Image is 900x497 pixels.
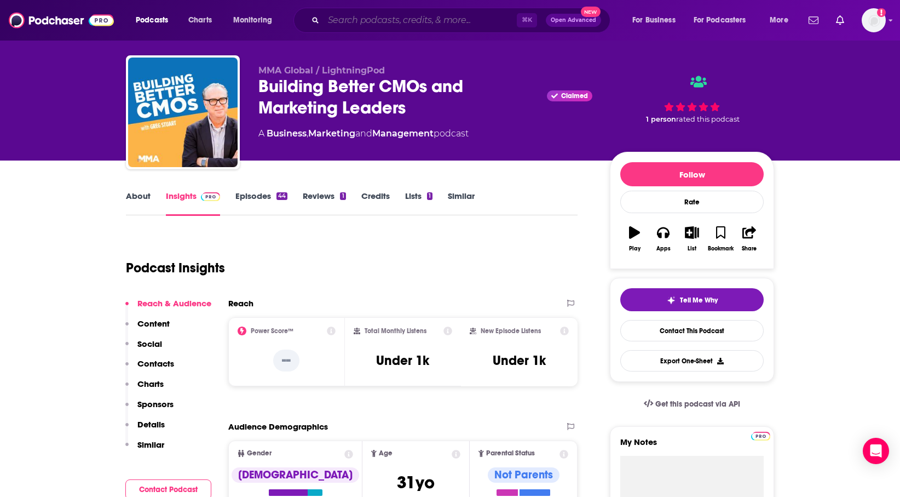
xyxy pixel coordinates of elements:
[620,288,764,311] button: tell me why sparkleTell Me Why
[251,327,293,335] h2: Power Score™
[688,245,696,252] div: List
[486,450,535,457] span: Parental Status
[804,11,823,30] a: Show notifications dropdown
[678,219,706,259] button: List
[625,12,689,29] button: open menu
[546,14,601,27] button: Open AdvancedNew
[620,320,764,341] a: Contact This Podcast
[581,7,601,17] span: New
[655,399,740,409] span: Get this podcast via API
[517,13,537,27] span: ⌘ K
[228,298,253,309] h2: Reach
[379,450,393,457] span: Age
[620,219,649,259] button: Play
[448,191,475,216] a: Similar
[308,128,355,139] a: Marketing
[862,8,886,32] button: Show profile menu
[166,191,220,216] a: InsightsPodchaser Pro
[125,419,165,439] button: Details
[877,8,886,17] svg: Add a profile image
[125,318,170,339] button: Content
[481,327,541,335] h2: New Episode Listens
[686,12,762,29] button: open menu
[258,127,469,140] div: A podcast
[126,260,225,276] h1: Podcast Insights
[137,298,211,309] p: Reach & Audience
[751,432,770,441] img: Podchaser Pro
[340,192,345,200] div: 1
[620,437,764,456] label: My Notes
[125,298,211,318] button: Reach & Audience
[770,13,788,28] span: More
[551,18,596,23] span: Open Advanced
[610,65,774,133] div: 1 personrated this podcast
[267,128,307,139] a: Business
[136,13,168,28] span: Podcasts
[188,13,212,28] span: Charts
[656,245,671,252] div: Apps
[125,439,164,460] button: Similar
[649,219,677,259] button: Apps
[620,350,764,372] button: Export One-Sheet
[137,318,170,329] p: Content
[137,339,162,349] p: Social
[646,115,676,123] span: 1 person
[228,421,328,432] h2: Audience Demographics
[694,13,746,28] span: For Podcasters
[125,358,174,379] button: Contacts
[9,10,114,31] img: Podchaser - Follow, Share and Rate Podcasts
[235,191,287,216] a: Episodes44
[762,12,802,29] button: open menu
[832,11,849,30] a: Show notifications dropdown
[620,191,764,213] div: Rate
[273,350,299,372] p: --
[303,191,345,216] a: Reviews1
[708,245,734,252] div: Bookmark
[635,391,749,418] a: Get this podcast via API
[751,430,770,441] a: Pro website
[181,12,218,29] a: Charts
[361,191,390,216] a: Credits
[405,191,432,216] a: Lists1
[620,162,764,186] button: Follow
[488,467,559,483] div: Not Parents
[365,327,426,335] h2: Total Monthly Listens
[125,339,162,359] button: Social
[258,65,385,76] span: MMA Global / LightningPod
[137,419,165,430] p: Details
[137,358,174,369] p: Contacts
[376,352,429,369] h3: Under 1k
[862,8,886,32] img: User Profile
[125,399,174,419] button: Sponsors
[427,192,432,200] div: 1
[126,191,151,216] a: About
[355,128,372,139] span: and
[232,467,359,483] div: [DEMOGRAPHIC_DATA]
[706,219,735,259] button: Bookmark
[201,192,220,201] img: Podchaser Pro
[629,245,641,252] div: Play
[862,8,886,32] span: Logged in as patiencebaldacci
[226,12,286,29] button: open menu
[372,128,434,139] a: Management
[128,12,182,29] button: open menu
[125,379,164,399] button: Charts
[324,12,517,29] input: Search podcasts, credits, & more...
[397,472,435,493] span: 31 yo
[137,439,164,450] p: Similar
[863,438,889,464] div: Open Intercom Messenger
[247,450,272,457] span: Gender
[137,379,164,389] p: Charts
[493,352,546,369] h3: Under 1k
[680,296,718,305] span: Tell Me Why
[276,192,287,200] div: 44
[632,13,676,28] span: For Business
[667,296,676,305] img: tell me why sparkle
[137,399,174,409] p: Sponsors
[128,58,238,167] img: Building Better CMOs and Marketing Leaders
[561,93,588,99] span: Claimed
[735,219,764,259] button: Share
[233,13,272,28] span: Monitoring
